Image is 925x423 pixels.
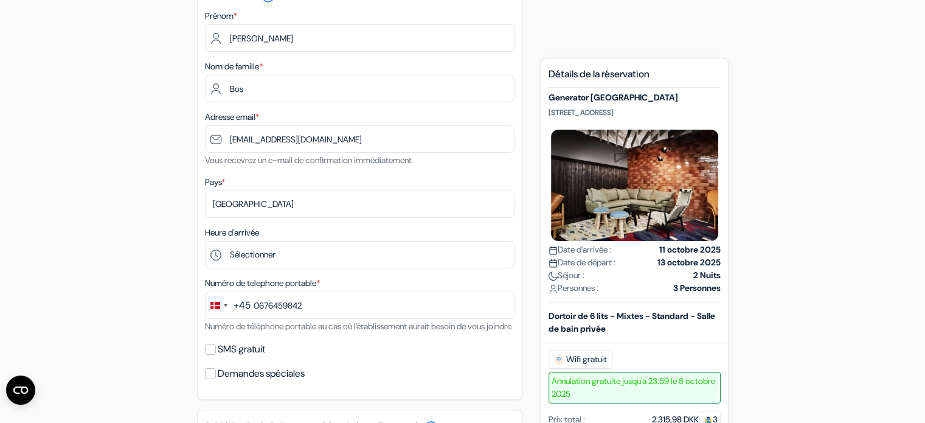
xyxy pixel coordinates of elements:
[549,351,612,369] span: Wifi gratuit
[205,155,412,166] small: Vous recevrez un e-mail de confirmation immédiatement
[554,355,564,365] img: free_wifi.svg
[549,271,558,281] img: moon.svg
[549,93,721,103] h5: Generator [GEOGRAPHIC_DATA]
[549,68,721,88] h5: Détails de la réservation
[205,10,237,23] label: Prénom
[205,60,263,73] label: Nom de famille
[218,341,265,358] label: SMS gratuit
[549,259,558,268] img: calendar.svg
[549,243,611,256] span: Date d'arrivée :
[205,75,514,102] input: Entrer le nom de famille
[205,277,320,290] label: Numéro de telephone portable
[659,243,721,256] strong: 11 octobre 2025
[205,24,514,52] input: Entrez votre prénom
[218,365,305,382] label: Demandes spéciales
[234,298,251,313] div: +45
[549,108,721,117] p: [STREET_ADDRESS]
[205,111,259,124] label: Adresse email
[6,376,35,405] button: Ouvrir le widget CMP
[657,256,721,269] strong: 13 octobre 2025
[206,292,251,318] button: Change country, selected Denmark (+45)
[549,282,598,295] span: Personnes :
[205,176,225,189] label: Pays
[549,269,584,282] span: Séjour :
[549,310,715,334] b: Dortoir de 6 lits - Mixtes - Standard - Salle de bain privée
[673,282,721,295] strong: 3 Personnes
[205,321,511,332] small: Numéro de téléphone portable au cas où l'établissement aurait besoin de vous joindre
[205,226,259,239] label: Heure d'arrivée
[693,269,721,282] strong: 2 Nuits
[205,125,514,153] input: Entrer adresse e-mail
[549,256,615,269] span: Date de départ :
[549,246,558,255] img: calendar.svg
[549,284,558,293] img: user_icon.svg
[549,372,721,404] span: Annulation gratuite jusqu'a 23:59 le 8 octobre 2025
